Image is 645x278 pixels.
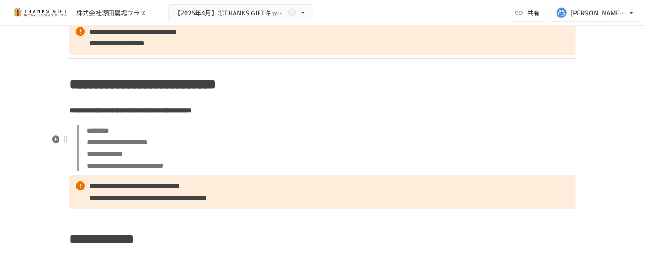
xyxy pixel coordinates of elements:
[11,5,69,20] img: mMP1OxWUAhQbsRWCurg7vIHe5HqDpP7qZo7fRoNLXQh
[76,8,146,18] div: 株式会社塚田農場プラス
[571,7,627,19] div: [PERSON_NAME][EMAIL_ADDRESS][DOMAIN_NAME]
[527,8,540,18] span: 共有
[174,7,286,19] span: 【2025年4月】①THANKS GIFTキックオフMTG
[551,4,641,22] button: [PERSON_NAME][EMAIL_ADDRESS][DOMAIN_NAME]
[509,4,547,22] button: 共有
[168,4,313,22] button: 【2025年4月】①THANKS GIFTキックオフMTG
